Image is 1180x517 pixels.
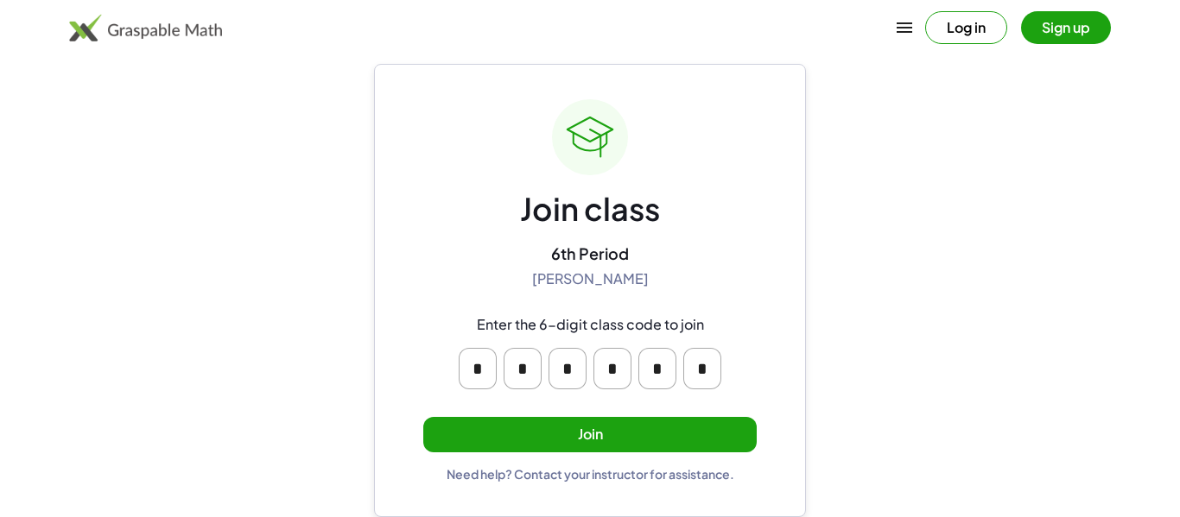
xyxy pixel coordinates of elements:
div: [PERSON_NAME] [532,270,649,288]
input: Please enter OTP character 4 [593,348,631,389]
div: 6th Period [551,243,629,263]
input: Please enter OTP character 5 [638,348,676,389]
div: Enter the 6-digit class code to join [477,316,704,334]
input: Please enter OTP character 1 [459,348,497,389]
input: Please enter OTP character 3 [549,348,587,389]
button: Sign up [1021,11,1111,44]
button: Join [423,417,757,452]
input: Please enter OTP character 6 [683,348,721,389]
div: Need help? Contact your instructor for assistance. [447,466,734,482]
div: Join class [520,189,660,230]
button: Log in [925,11,1007,44]
input: Please enter OTP character 2 [504,348,542,389]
